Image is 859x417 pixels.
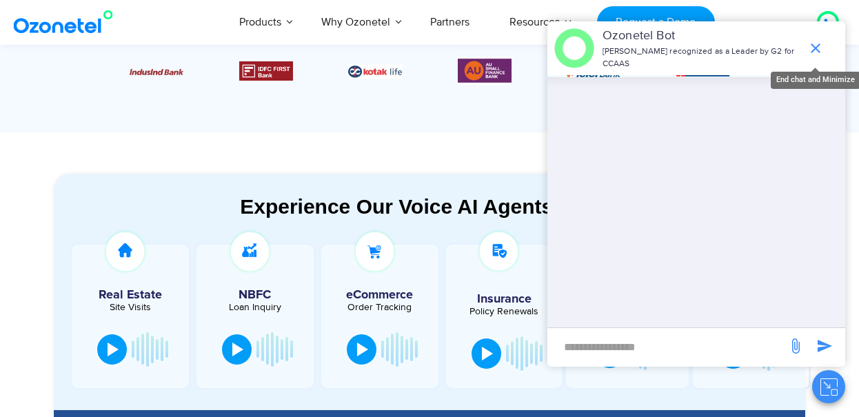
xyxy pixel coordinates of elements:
[603,45,800,70] p: [PERSON_NAME] recognized as a Leader by G2 for CCAAS
[328,303,432,312] div: Order Tracking
[597,6,715,39] a: Request a Demo
[203,289,307,301] h5: NBFC
[203,303,307,312] div: Loan Inquiry
[458,57,512,85] div: 6 / 6
[812,370,845,403] button: Close chat
[811,332,838,360] span: send message
[802,34,829,62] span: end chat or minimize
[130,57,729,85] div: Image Carousel
[68,194,819,218] div: Experience Our Voice AI Agents in Action
[453,293,555,305] h5: Insurance
[782,332,809,360] span: send message
[348,63,402,79] div: 5 / 6
[453,307,555,316] div: Policy Renewals
[554,335,780,360] div: new-msg-input
[79,303,182,312] div: Site Visits
[458,57,512,85] img: Picture13.png
[239,61,293,81] div: 4 / 6
[239,61,293,81] img: Picture12.png
[348,64,402,79] img: Picture26.jpg
[603,27,800,45] p: Ozonetel Bot
[328,289,432,301] h5: eCommerce
[554,28,594,68] img: header
[130,63,183,79] div: 3 / 6
[79,289,182,301] h5: Real Estate
[130,68,183,74] img: Picture10.png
